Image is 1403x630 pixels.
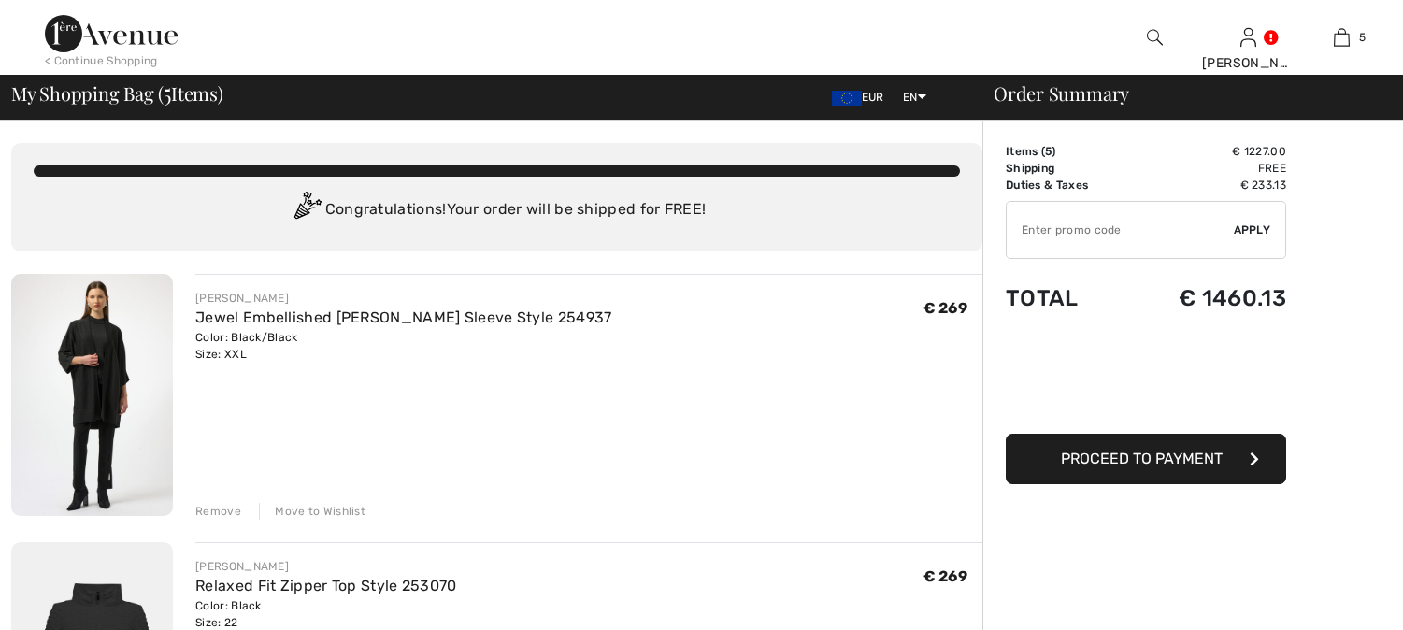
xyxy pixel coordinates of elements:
[288,192,325,229] img: Congratulation2.svg
[1061,450,1223,467] span: Proceed to Payment
[1127,160,1286,177] td: Free
[1284,574,1384,621] iframe: Opens a widget where you can chat to one of our agents
[1334,26,1350,49] img: My Bag
[259,503,365,520] div: Move to Wishlist
[923,567,968,585] span: € 269
[1006,330,1286,427] iframe: PayPal
[1296,26,1387,49] a: 5
[1127,177,1286,193] td: € 233.13
[11,84,223,103] span: My Shopping Bag ( Items)
[34,192,960,229] div: Congratulations! Your order will be shipped for FREE!
[1240,28,1256,46] a: Sign In
[923,299,968,317] span: € 269
[1240,26,1256,49] img: My Info
[1007,202,1234,258] input: Promo code
[11,274,173,516] img: Jewel Embellished Kimono Sleeve Style 254937
[164,79,171,104] span: 5
[195,290,611,307] div: [PERSON_NAME]
[832,91,862,106] img: Euro
[195,577,457,594] a: Relaxed Fit Zipper Top Style 253070
[1147,26,1163,49] img: search the website
[195,329,611,363] div: Color: Black/Black Size: XXL
[1006,160,1127,177] td: Shipping
[45,15,178,52] img: 1ère Avenue
[1127,266,1286,330] td: € 1460.13
[195,503,241,520] div: Remove
[1006,266,1127,330] td: Total
[1202,53,1294,73] div: [PERSON_NAME]
[1127,143,1286,160] td: € 1227.00
[1006,434,1286,484] button: Proceed to Payment
[195,558,457,575] div: [PERSON_NAME]
[1006,177,1127,193] td: Duties & Taxes
[1045,145,1052,158] span: 5
[1234,222,1271,238] span: Apply
[903,91,926,104] span: EN
[971,84,1392,103] div: Order Summary
[1006,143,1127,160] td: Items ( )
[45,52,158,69] div: < Continue Shopping
[832,91,892,104] span: EUR
[195,308,611,326] a: Jewel Embellished [PERSON_NAME] Sleeve Style 254937
[1359,29,1366,46] span: 5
